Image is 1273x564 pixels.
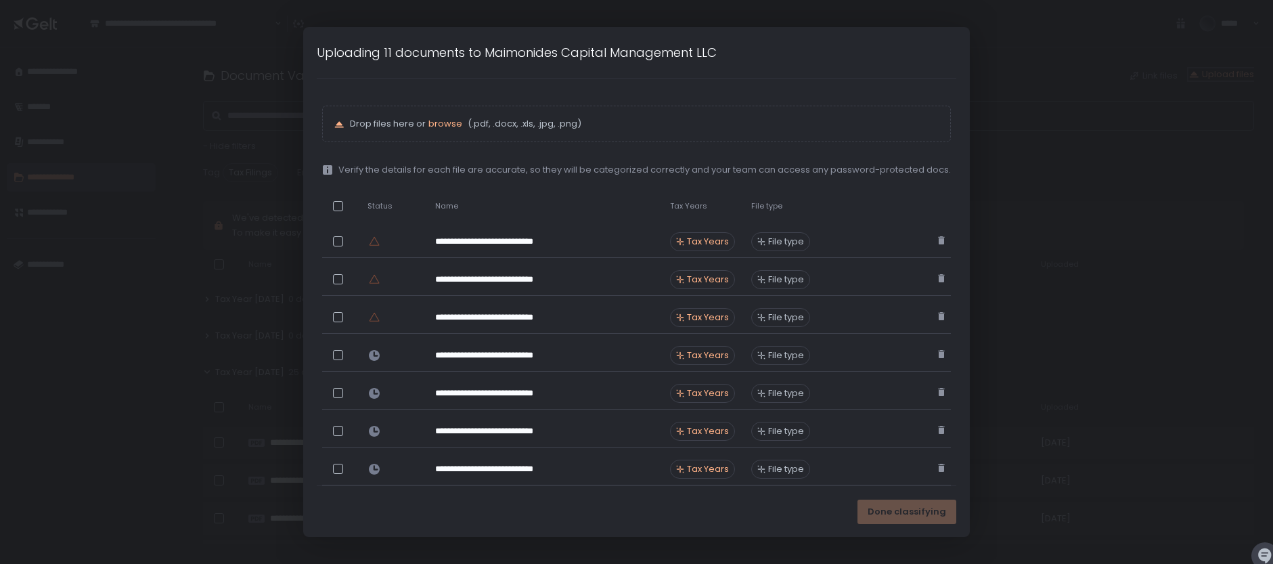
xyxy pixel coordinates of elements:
[768,274,804,286] span: File type
[687,463,729,475] span: Tax Years
[768,349,804,362] span: File type
[687,236,729,248] span: Tax Years
[465,118,581,130] span: (.pdf, .docx, .xls, .jpg, .png)
[435,201,458,211] span: Name
[687,349,729,362] span: Tax Years
[768,387,804,399] span: File type
[338,164,951,176] span: Verify the details for each file are accurate, so they will be categorized correctly and your tea...
[768,425,804,437] span: File type
[428,117,462,130] span: browse
[687,425,729,437] span: Tax Years
[367,201,393,211] span: Status
[768,463,804,475] span: File type
[768,236,804,248] span: File type
[687,311,729,324] span: Tax Years
[768,311,804,324] span: File type
[317,43,717,62] h1: Uploading 11 documents to Maimonides Capital Management LLC
[687,387,729,399] span: Tax Years
[670,201,707,211] span: Tax Years
[350,118,939,130] p: Drop files here or
[687,274,729,286] span: Tax Years
[428,118,462,130] button: browse
[751,201,782,211] span: File type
